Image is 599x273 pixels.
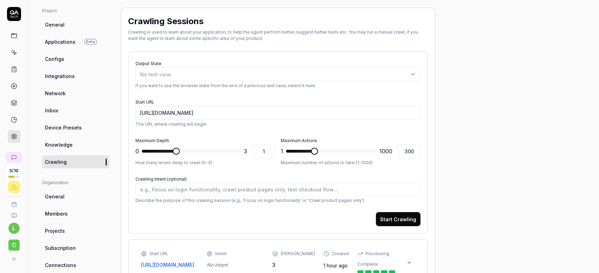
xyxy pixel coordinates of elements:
[42,138,109,151] a: Knowledge
[8,239,20,251] span: C
[135,176,187,182] label: Crawling Intent (optional)
[42,121,109,134] a: Device Presets
[45,38,75,45] span: Applications
[135,61,161,66] label: Output State
[45,124,82,131] span: Device Presets
[42,259,109,272] a: Connections
[42,207,109,220] a: Members
[8,223,20,234] button: l
[45,72,75,80] span: Integrations
[9,169,18,173] span: 5 / 10
[42,180,109,186] div: Organization
[135,121,420,127] p: The URL where crawling will begin
[135,197,420,204] p: Describe the purpose of this crawling session (e.g., 'Focus on login functionality' or 'Crawl pro...
[135,106,420,120] input: https://check-air-quality.service.gov.uk/
[272,261,315,268] div: 3
[45,55,64,63] span: Configs
[135,67,420,81] button: No test case
[281,251,315,257] div: [PERSON_NAME]
[45,261,76,269] span: Connections
[42,190,109,203] a: General
[379,147,392,155] span: 1000
[128,15,204,28] h2: Crawling Sessions
[376,212,420,226] button: Start Crawling
[3,196,25,207] a: Book a call with us
[42,87,109,100] a: Network
[42,155,109,168] a: Crawling
[207,261,264,268] div: No intent
[42,70,109,83] a: Integrations
[128,29,428,42] div: Crawling is used to learn about your application, to help the agent perform better, suggest bette...
[45,141,73,148] span: Knowledge
[42,18,109,31] a: General
[281,138,317,143] label: Maximum Actions
[135,138,169,143] label: Maximum Depth
[42,52,109,65] a: Configs
[324,262,348,268] time: 1 hour ago
[3,234,25,252] button: C
[42,104,109,117] a: Inbox
[332,251,349,257] div: Created
[45,227,65,234] span: Projects
[45,21,65,28] span: General
[45,210,68,217] span: Members
[366,251,389,257] div: Processing
[42,35,109,48] a: ApplicationsBeta
[42,241,109,254] a: Subscription
[149,251,168,257] div: Start URL
[6,152,22,163] a: New conversation
[3,207,25,218] a: Documentation
[135,147,139,155] span: 0
[45,107,58,114] span: Inbox
[45,90,66,97] span: Network
[45,158,67,166] span: Crawling
[135,99,154,105] label: Start URL
[135,83,420,89] p: If you want to use the browser state from the end of a previous test case, select it here
[140,71,171,77] span: No test case
[42,8,109,14] div: Project
[215,251,227,257] div: Intent
[357,261,378,267] div: Complete
[141,261,198,268] a: [URL][DOMAIN_NAME]
[244,147,247,155] span: 3
[84,39,97,45] span: Beta
[135,160,275,166] p: How many levels deep to crawl (0-3)
[42,224,109,237] a: Projects
[45,244,76,252] span: Subscription
[45,193,65,200] span: General
[281,147,283,155] span: 1
[281,160,420,166] p: Maximum number of actions to take (1-1000)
